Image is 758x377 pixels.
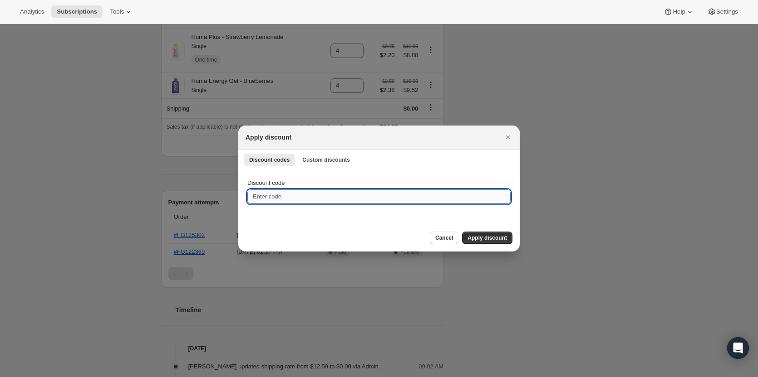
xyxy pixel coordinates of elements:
button: Analytics [15,5,49,18]
button: Apply discount [462,232,512,244]
span: Apply discount [468,234,507,242]
span: Subscriptions [57,8,97,15]
button: Help [658,5,699,18]
h2: Apply discount [246,133,291,142]
input: Enter code [247,189,511,204]
span: Discount code [247,179,285,186]
span: Tools [110,8,124,15]
span: Help [673,8,685,15]
button: Subscriptions [51,5,103,18]
button: Settings [702,5,743,18]
button: Tools [104,5,138,18]
span: Cancel [435,234,453,242]
button: Cancel [430,232,458,244]
span: Custom discounts [302,156,350,164]
button: Custom discounts [297,154,355,166]
div: Discount codes [238,169,520,224]
span: Settings [716,8,738,15]
div: Open Intercom Messenger [727,337,749,359]
button: Discount codes [244,154,295,166]
span: Analytics [20,8,44,15]
span: Discount codes [249,156,290,164]
button: Close [502,131,514,144]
